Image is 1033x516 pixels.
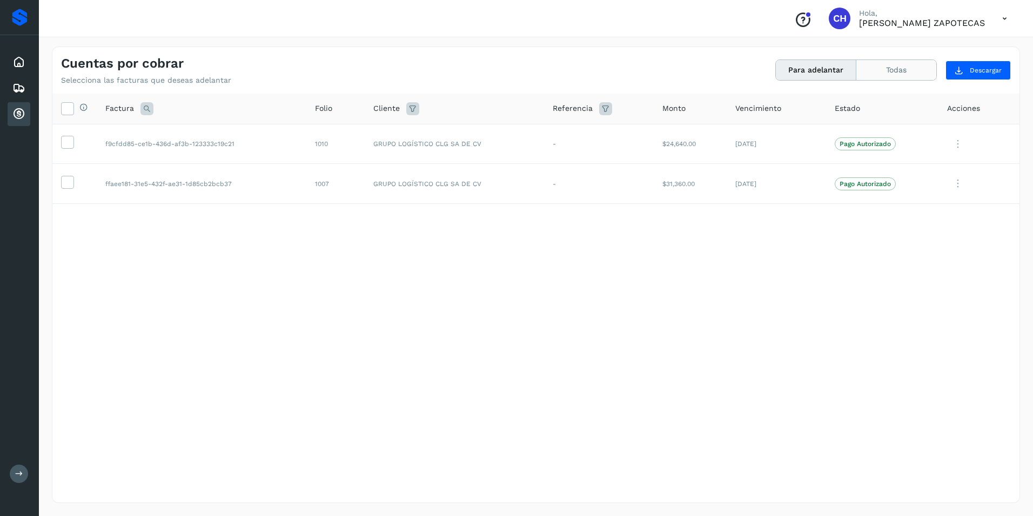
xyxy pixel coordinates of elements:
[61,76,231,85] p: Selecciona las facturas que deseas adelantar
[8,76,30,100] div: Embarques
[553,103,593,114] span: Referencia
[105,103,134,114] span: Factura
[840,180,891,188] p: Pago Autorizado
[727,124,827,164] td: [DATE]
[970,65,1002,75] span: Descargar
[8,102,30,126] div: Cuentas por cobrar
[776,60,856,80] button: Para adelantar
[61,56,184,71] h4: Cuentas por cobrar
[306,124,365,164] td: 1010
[727,164,827,204] td: [DATE]
[97,124,306,164] td: f9cfdd85-ce1b-436d-af3b-123333c19c21
[735,103,781,114] span: Vencimiento
[365,124,544,164] td: GRUPO LOGÍSTICO CLG SA DE CV
[373,103,400,114] span: Cliente
[8,50,30,74] div: Inicio
[97,164,306,204] td: ffaee181-31e5-432f-ae31-1d85cb2bcb37
[856,60,936,80] button: Todas
[654,124,726,164] td: $24,640.00
[544,124,654,164] td: -
[840,140,891,148] p: Pago Autorizado
[945,61,1011,80] button: Descargar
[365,164,544,204] td: GRUPO LOGÍSTICO CLG SA DE CV
[544,164,654,204] td: -
[315,103,332,114] span: Folio
[306,164,365,204] td: 1007
[662,103,686,114] span: Monto
[835,103,860,114] span: Estado
[859,9,985,18] p: Hola,
[654,164,726,204] td: $31,360.00
[859,18,985,28] p: CELSO HUITZIL ZAPOTECAS
[947,103,980,114] span: Acciones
